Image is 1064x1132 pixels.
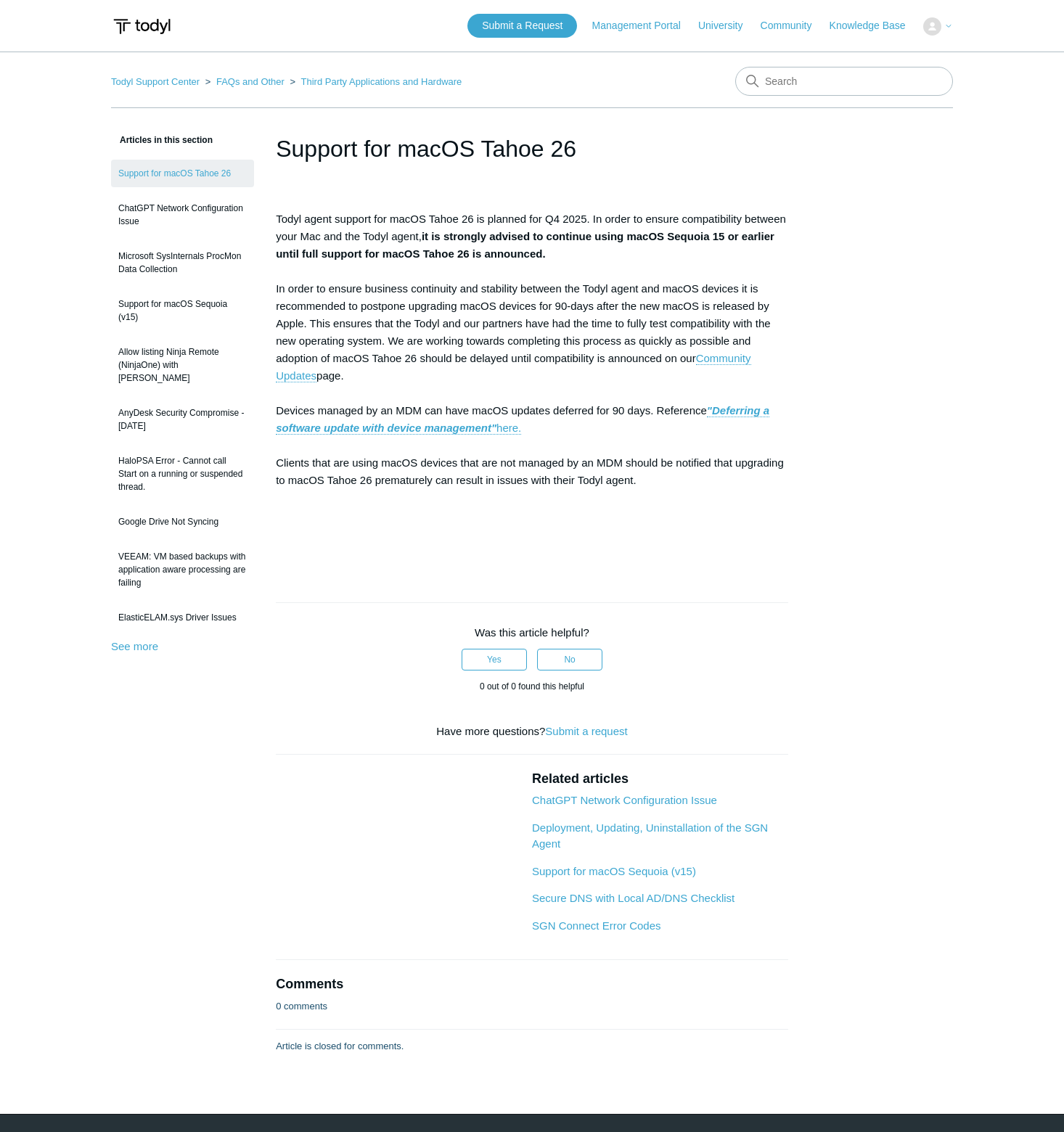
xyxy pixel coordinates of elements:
[698,18,757,33] a: University
[276,131,788,166] h1: Support for macOS Tahoe 26
[532,865,696,877] a: Support for macOS Sequoia (v15)
[111,640,158,652] a: See more
[111,194,254,235] a: ChatGPT Network Configuration Issue
[532,919,661,932] a: SGN Connect Error Codes
[111,135,213,145] span: Articles in this section
[276,352,750,382] a: Community Updates
[111,447,254,501] a: HaloPSA Error - Cannot call Start on a running or suspended thread.
[202,76,287,87] li: FAQs and Other
[276,210,788,559] p: Todyl agent support for macOS Tahoe 26 is planned for Q4 2025. In order to ensure compatibility b...
[761,18,827,33] a: Community
[462,649,527,670] button: This article was helpful
[276,999,327,1014] p: 0 comments
[287,76,462,87] li: Third Party Applications and Hardware
[111,604,254,631] a: ElasticELAM.sys Driver Issues
[111,13,173,40] img: Todyl Support Center Help Center home page
[111,76,200,87] a: Todyl Support Center
[111,242,254,283] a: Microsoft SysInternals ProcMon Data Collection
[111,76,202,87] li: Todyl Support Center
[111,543,254,596] a: VEEAM: VM based backups with application aware processing are failing
[532,892,734,904] a: Secure DNS with Local AD/DNS Checklist
[532,794,717,806] a: ChatGPT Network Configuration Issue
[111,290,254,331] a: Support for macOS Sequoia (v15)
[545,725,627,737] a: Submit a request
[276,723,788,740] div: Have more questions?
[592,18,695,33] a: Management Portal
[735,67,953,96] input: Search
[111,338,254,392] a: Allow listing Ninja Remote (NinjaOne) with [PERSON_NAME]
[480,681,584,692] span: 0 out of 0 found this helpful
[301,76,462,87] a: Third Party Applications and Hardware
[537,649,602,670] button: This article was not helpful
[475,626,589,639] span: Was this article helpful?
[111,508,254,536] a: Google Drive Not Syncing
[467,14,577,38] a: Submit a Request
[830,18,920,33] a: Knowledge Base
[532,821,768,850] a: Deployment, Updating, Uninstallation of the SGN Agent
[532,769,788,789] h2: Related articles
[276,975,788,994] h2: Comments
[216,76,285,87] a: FAQs and Other
[276,1039,404,1054] p: Article is closed for comments.
[111,160,254,187] a: Support for macOS Tahoe 26
[111,399,254,440] a: AnyDesk Security Compromise - [DATE]
[276,230,774,260] strong: it is strongly advised to continue using macOS Sequoia 15 or earlier until full support for macOS...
